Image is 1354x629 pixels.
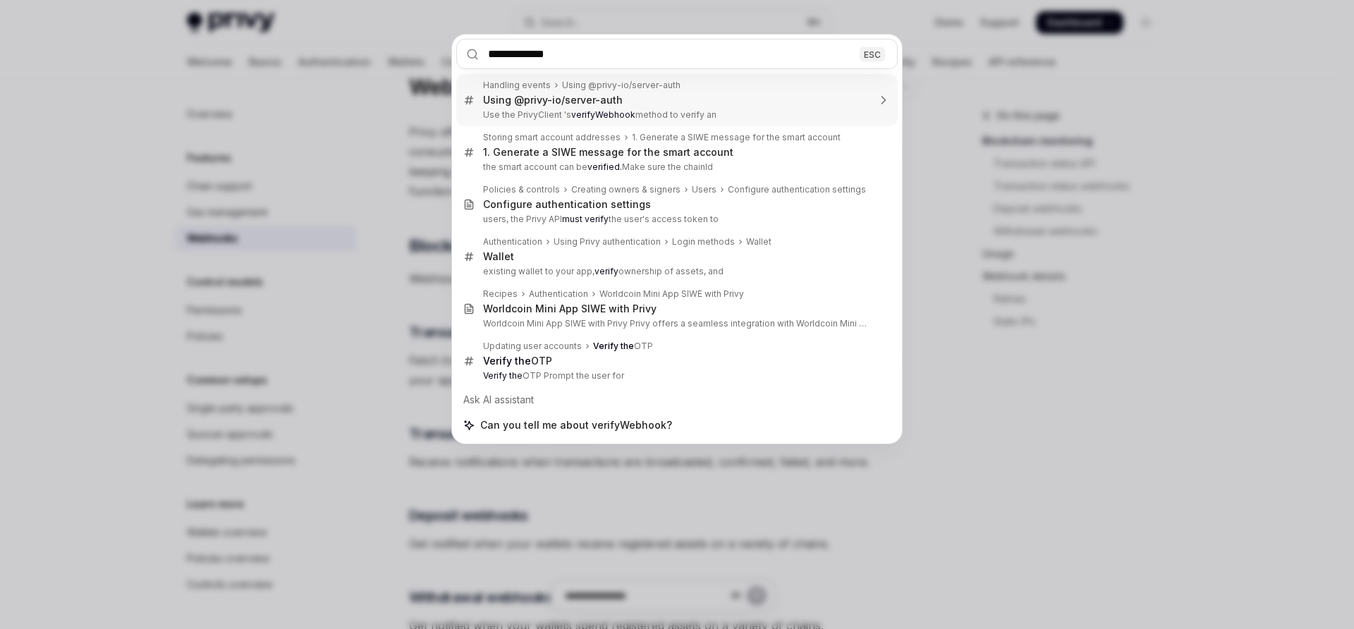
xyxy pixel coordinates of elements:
div: Configure authentication settings [728,184,866,195]
div: Handling events [483,80,551,91]
div: Wallet [746,236,771,248]
div: Authentication [529,288,588,300]
b: verifyWebhook [571,109,635,120]
b: must verify [562,214,609,224]
div: Ask AI assistant [456,387,898,413]
div: 1. Generate a SIWE message for the smart account [632,132,841,143]
div: Login methods [672,236,735,248]
div: Policies & controls [483,184,560,195]
div: Worldcoin Mini App SIWE with Privy [599,288,744,300]
b: verified. [587,161,622,172]
div: Users [692,184,716,195]
div: OTP [593,341,653,352]
div: OTP [483,355,552,367]
p: Worldcoin Mini App SIWE with Privy Privy offers a seamless integration with Worldcoin Mini Apps. Thi [483,318,868,329]
b: Verify the [483,355,531,367]
p: Use the PrivyClient 's method to verify an [483,109,868,121]
span: Can you tell me about verifyWebhook? [480,418,672,432]
div: Worldcoin Mini App SIWE with Privy [483,303,657,315]
b: verify [594,266,618,276]
p: users, the Privy API the user's access token to [483,214,868,225]
div: Storing smart account addresses [483,132,621,143]
div: Wallet [483,250,514,263]
div: Recipes [483,288,518,300]
div: Authentication [483,236,542,248]
div: 1. Generate a SIWE message for the smart account [483,146,733,159]
p: existing wallet to your app, ownership of assets, and [483,266,868,277]
div: Creating owners & signers [571,184,681,195]
div: Updating user accounts [483,341,582,352]
div: Using Privy authentication [554,236,661,248]
p: the smart account can be Make sure the chainId [483,161,868,173]
b: Verify the [593,341,634,351]
div: Using @privy-io/server-auth [483,94,623,106]
p: OTP Prompt the user for [483,370,868,381]
div: Configure authentication settings [483,198,651,211]
div: Using @privy-io/server-auth [562,80,681,91]
div: ESC [860,47,885,61]
b: Verify the [483,370,523,381]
